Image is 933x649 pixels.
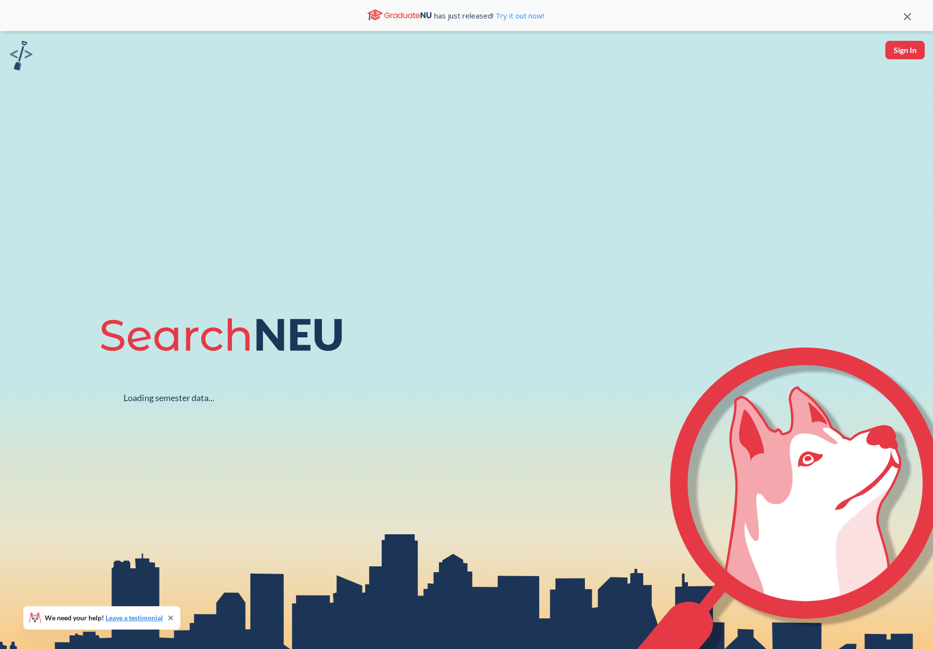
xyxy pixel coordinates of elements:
a: sandbox logo [10,41,33,73]
div: Loading semester data... [123,392,214,403]
button: Sign In [885,41,925,59]
a: Leave a testimonial [106,614,163,622]
span: We need your help! [45,614,163,621]
span: has just released! [434,10,544,21]
img: sandbox logo [10,41,33,70]
a: Try it out now! [493,11,544,20]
